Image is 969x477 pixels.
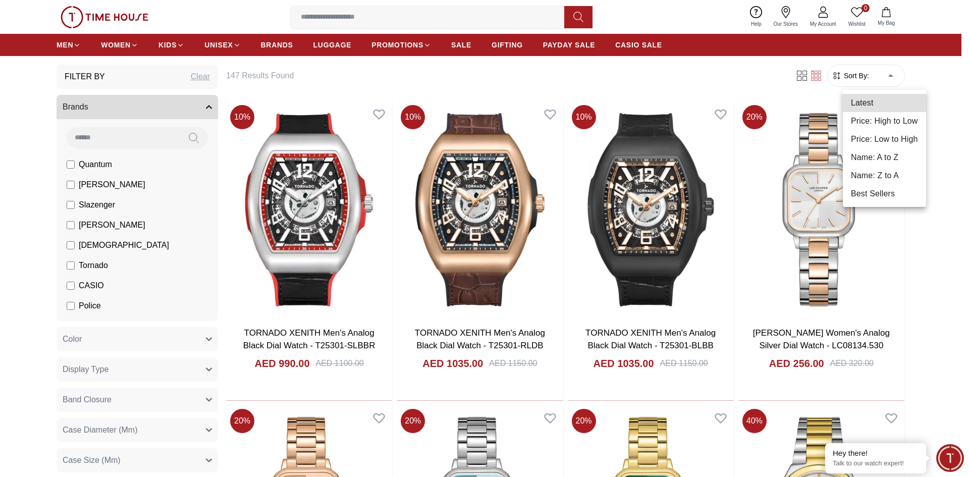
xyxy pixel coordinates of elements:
[843,167,926,185] li: Name: Z to A
[843,185,926,203] li: Best Sellers
[843,130,926,148] li: Price: Low to High
[936,444,964,472] div: Chat Widget
[843,112,926,130] li: Price: High to Low
[843,94,926,112] li: Latest
[843,148,926,167] li: Name: A to Z
[833,448,919,458] div: Hey there!
[833,459,919,468] p: Talk to our watch expert!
